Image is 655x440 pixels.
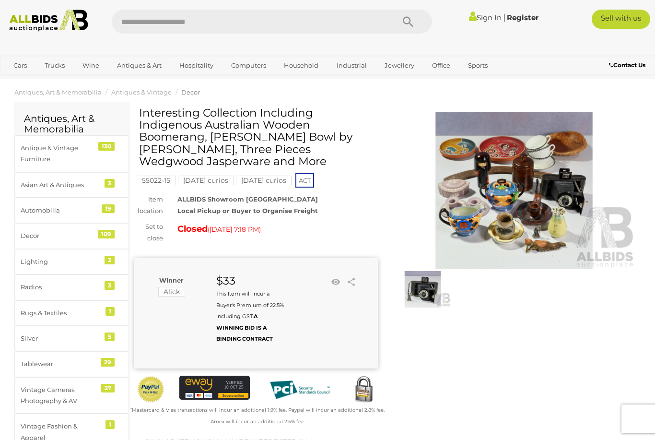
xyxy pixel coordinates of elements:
[7,58,33,73] a: Cars
[14,223,129,249] a: Decor 109
[592,10,650,29] a: Sell with us
[507,13,538,22] a: Register
[130,407,385,424] small: Mastercard & Visa transactions will incur an additional 1.9% fee. Paypal will incur an additional...
[177,195,318,203] strong: ALLBIDS Showroom [GEOGRAPHIC_DATA]
[21,179,100,190] div: Asian Art & Antiques
[24,113,119,134] h2: Antiques, Art & Memorabilia
[236,177,292,184] a: [DATE] curios
[177,207,318,214] strong: Local Pickup or Buyer to Organise Freight
[21,256,100,267] div: Lighting
[21,143,100,165] div: Antique & Vintage Furniture
[14,249,129,274] a: Lighting 3
[127,221,170,244] div: Set to close
[173,58,220,73] a: Hospitality
[177,224,208,234] strong: Closed
[14,377,129,414] a: Vintage Cameras, Photography & AV 27
[216,290,284,342] small: This Item will incur a Buyer's Premium of 22.5% including GST.
[21,230,100,241] div: Decor
[216,274,235,287] strong: $33
[609,60,648,71] a: Contact Us
[102,204,115,213] div: 19
[462,58,494,73] a: Sports
[14,274,129,300] a: Radios 3
[14,88,102,96] a: Antiques, Art & Memorabilia
[609,61,645,69] b: Contact Us
[350,376,378,404] img: Secured by Rapid SSL
[216,313,273,342] b: A WINNING BID IS A BINDING CONTRACT
[105,333,115,341] div: 5
[111,58,168,73] a: Antiques & Art
[384,10,432,34] button: Search
[105,281,115,290] div: 3
[101,358,115,367] div: 29
[21,333,100,344] div: Silver
[98,142,115,151] div: 130
[179,376,250,399] img: eWAY Payment Gateway
[14,135,129,172] a: Antique & Vintage Furniture 130
[469,13,502,22] a: Sign In
[181,88,200,96] a: Decor
[159,276,184,284] b: Winner
[178,177,234,184] a: [DATE] curios
[127,194,170,216] div: Item location
[378,58,421,73] a: Jewellery
[328,275,343,289] li: Watch this item
[14,326,129,351] a: Silver 5
[208,226,261,233] span: ( )
[392,112,636,269] img: Interesting Collection Including Indigenous Australian Wooden Boomerang, Malle Burl Bowl by Merv ...
[426,58,456,73] a: Office
[14,172,129,198] a: Asian Art & Antiques 3
[225,58,272,73] a: Computers
[5,10,92,32] img: Allbids.com.au
[264,376,335,404] img: PCI DSS compliant
[503,12,505,23] span: |
[98,230,115,238] div: 109
[295,173,314,188] span: ACT
[21,205,100,216] div: Automobilia
[158,287,185,297] mark: Alick
[137,177,175,184] a: 55022-15
[21,384,100,407] div: Vintage Cameras, Photography & AV
[137,176,175,185] mark: 55022-15
[278,58,325,73] a: Household
[14,300,129,326] a: Rugs & Textiles 1
[137,376,165,403] img: Official PayPal Seal
[105,307,115,316] div: 1
[21,358,100,369] div: Tablewear
[7,73,88,89] a: [GEOGRAPHIC_DATA]
[210,225,259,234] span: [DATE] 7:18 PM
[105,179,115,188] div: 3
[236,176,292,185] mark: [DATE] curios
[111,88,172,96] a: Antiques & Vintage
[105,256,115,264] div: 3
[38,58,71,73] a: Trucks
[14,198,129,223] a: Automobilia 19
[101,384,115,392] div: 27
[105,420,115,429] div: 1
[178,176,234,185] mark: [DATE] curios
[21,308,100,319] div: Rugs & Textiles
[21,282,100,293] div: Radios
[330,58,373,73] a: Industrial
[395,271,451,307] img: Interesting Collection Including Indigenous Australian Wooden Boomerang, Malle Burl Bowl by Merv ...
[139,107,375,167] h1: Interesting Collection Including Indigenous Australian Wooden Boomerang, [PERSON_NAME] Bowl by [P...
[14,351,129,377] a: Tablewear 29
[76,58,105,73] a: Wine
